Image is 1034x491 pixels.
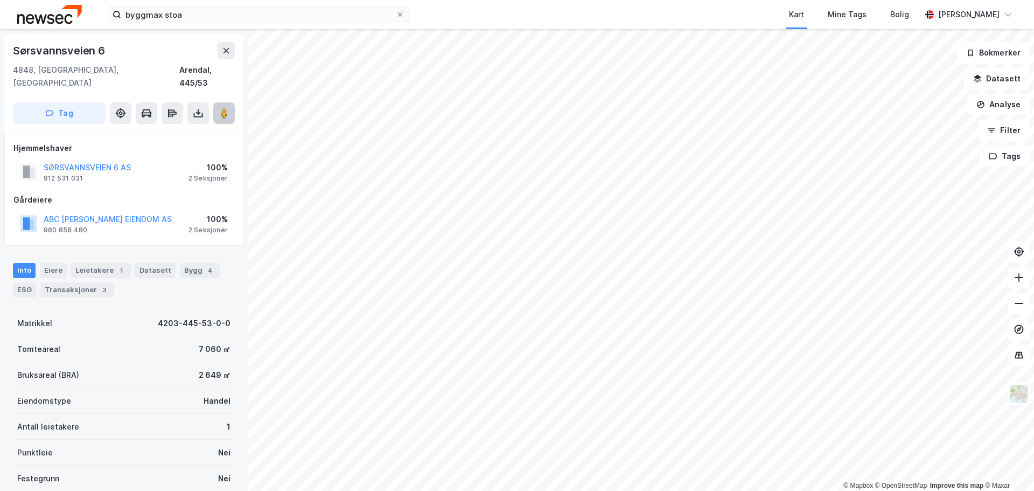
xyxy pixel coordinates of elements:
[843,482,873,489] a: Mapbox
[227,420,230,433] div: 1
[13,263,36,278] div: Info
[17,395,71,407] div: Eiendomstype
[890,8,909,21] div: Bolig
[205,265,215,276] div: 4
[188,161,228,174] div: 100%
[204,395,230,407] div: Handel
[980,146,1030,167] button: Tags
[828,8,867,21] div: Mine Tags
[116,265,127,276] div: 1
[13,102,106,124] button: Tag
[930,482,983,489] a: Improve this map
[17,5,82,24] img: newsec-logo.f6e21ccffca1b3a03d2d.png
[199,369,230,382] div: 2 649 ㎡
[158,317,230,330] div: 4203-445-53-0-0
[179,64,235,89] div: Arendal, 445/53
[938,8,1000,21] div: [PERSON_NAME]
[188,226,228,234] div: 2 Seksjoner
[218,446,230,459] div: Nei
[978,120,1030,141] button: Filter
[99,285,110,295] div: 3
[13,142,234,155] div: Hjemmelshaver
[964,68,1030,89] button: Datasett
[789,8,804,21] div: Kart
[1009,384,1029,404] img: Z
[980,439,1034,491] iframe: Chat Widget
[967,94,1030,115] button: Analyse
[180,263,220,278] div: Bygg
[40,282,114,298] div: Transaksjoner
[44,174,83,183] div: 912 531 031
[13,282,36,298] div: ESG
[17,472,59,485] div: Festegrunn
[188,174,228,183] div: 2 Seksjoner
[13,64,179,89] div: 4848, [GEOGRAPHIC_DATA], [GEOGRAPHIC_DATA]
[17,317,52,330] div: Matrikkel
[188,213,228,226] div: 100%
[957,42,1030,64] button: Bokmerker
[17,420,79,433] div: Antall leietakere
[13,193,234,206] div: Gårdeiere
[17,446,53,459] div: Punktleie
[121,6,396,23] input: Søk på adresse, matrikkel, gårdeiere, leietakere eller personer
[13,42,107,59] div: Sørsvannsveien 6
[71,263,131,278] div: Leietakere
[40,263,67,278] div: Eiere
[17,369,79,382] div: Bruksareal (BRA)
[135,263,176,278] div: Datasett
[199,343,230,356] div: 7 060 ㎡
[17,343,60,356] div: Tomteareal
[44,226,87,234] div: 980 858 480
[875,482,927,489] a: OpenStreetMap
[218,472,230,485] div: Nei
